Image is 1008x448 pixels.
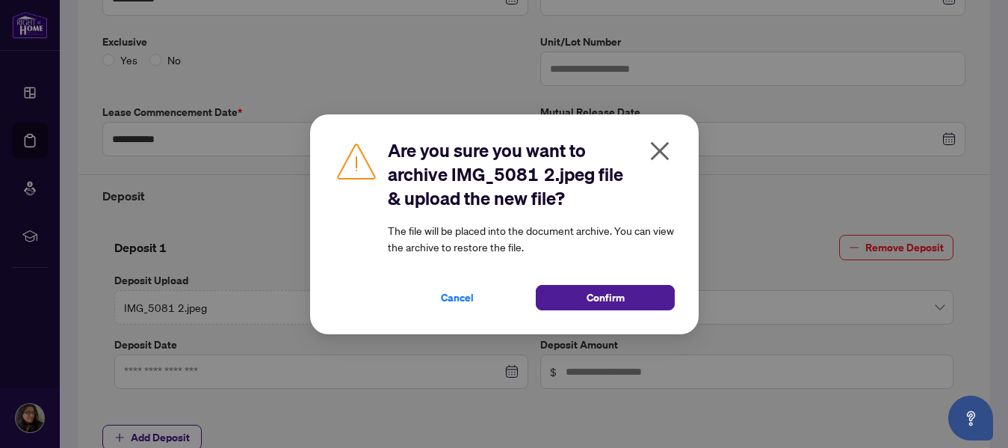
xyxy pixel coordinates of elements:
[388,285,527,310] button: Cancel
[948,396,993,441] button: Open asap
[441,286,474,310] span: Cancel
[334,138,379,183] img: Caution Icon
[648,139,672,163] span: close
[388,138,675,310] div: The file will be placed into the document archive. You can view the archive to restore the file.
[536,285,675,310] button: Confirm
[586,286,624,310] span: Confirm
[388,138,675,210] h2: Are you sure you want to archive IMG_5081 2.jpeg file & upload the new file?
